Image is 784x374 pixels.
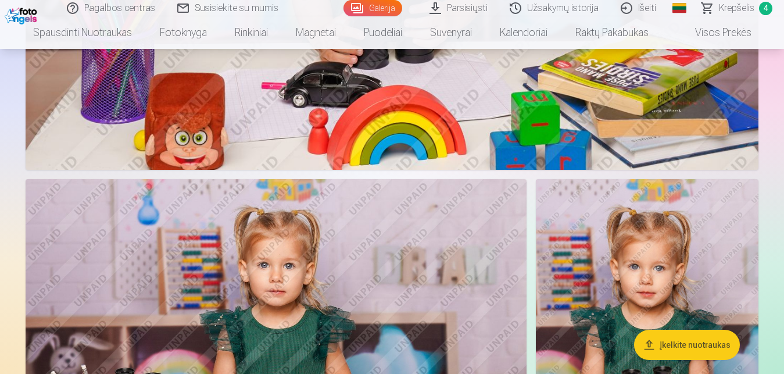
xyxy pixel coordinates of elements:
a: Kalendoriai [486,16,561,49]
a: Suvenyrai [416,16,486,49]
a: Visos prekės [663,16,765,49]
a: Rinkiniai [221,16,282,49]
a: Fotoknyga [146,16,221,49]
a: Puodeliai [350,16,416,49]
a: Raktų pakabukas [561,16,663,49]
span: Krepšelis [719,1,754,15]
img: /fa2 [5,5,40,24]
span: 4 [759,2,772,15]
a: Spausdinti nuotraukas [19,16,146,49]
a: Magnetai [282,16,350,49]
button: Įkelkite nuotraukas [634,330,740,360]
